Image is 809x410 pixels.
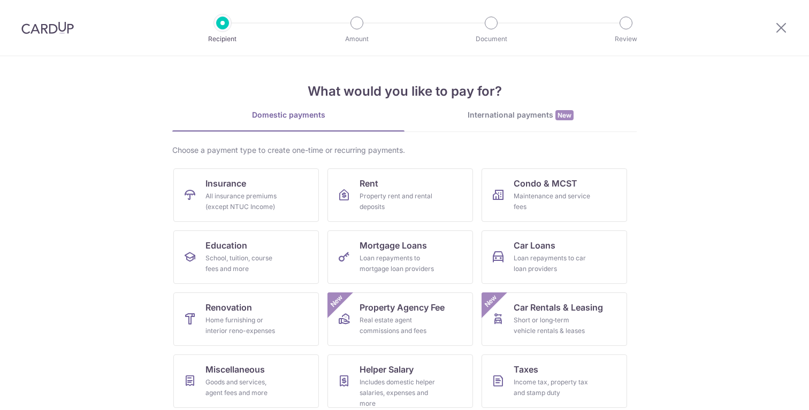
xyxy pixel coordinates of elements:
[205,315,283,336] div: Home furnishing or interior reno-expenses
[328,292,346,310] span: New
[360,301,445,314] span: Property Agency Fee
[327,230,473,284] a: Mortgage LoansLoan repayments to mortgage loan providers
[327,168,473,222] a: RentProperty rent and rental deposits
[360,315,437,336] div: Real estate agent commissions and fees
[514,253,591,274] div: Loan repayments to car loan providers
[172,82,637,101] h4: What would you like to pay for?
[482,292,500,310] span: New
[360,239,427,252] span: Mortgage Loans
[360,377,437,409] div: Includes domestic helper salaries, expenses and more
[360,177,378,190] span: Rent
[205,377,283,398] div: Goods and services, agent fees and more
[327,292,473,346] a: Property Agency FeeReal estate agent commissions and feesNew
[514,177,577,190] span: Condo & MCST
[555,110,574,120] span: New
[317,34,396,44] p: Amount
[404,110,637,121] div: International payments
[205,239,247,252] span: Education
[514,239,555,252] span: Car Loans
[740,378,798,405] iframe: Opens a widget where you can find more information
[183,34,262,44] p: Recipient
[205,301,252,314] span: Renovation
[173,292,319,346] a: RenovationHome furnishing or interior reno-expenses
[452,34,531,44] p: Document
[586,34,666,44] p: Review
[514,363,538,376] span: Taxes
[514,377,591,398] div: Income tax, property tax and stamp duty
[205,191,283,212] div: All insurance premiums (except NTUC Income)
[172,145,637,156] div: Choose a payment type to create one-time or recurring payments.
[205,363,265,376] span: Miscellaneous
[482,168,627,222] a: Condo & MCSTMaintenance and service fees
[514,315,591,336] div: Short or long‑term vehicle rentals & leases
[514,191,591,212] div: Maintenance and service fees
[482,354,627,408] a: TaxesIncome tax, property tax and stamp duty
[172,110,404,120] div: Domestic payments
[173,230,319,284] a: EducationSchool, tuition, course fees and more
[360,253,437,274] div: Loan repayments to mortgage loan providers
[482,292,627,346] a: Car Rentals & LeasingShort or long‑term vehicle rentals & leasesNew
[327,354,473,408] a: Helper SalaryIncludes domestic helper salaries, expenses and more
[21,21,74,34] img: CardUp
[173,168,319,222] a: InsuranceAll insurance premiums (except NTUC Income)
[173,354,319,408] a: MiscellaneousGoods and services, agent fees and more
[360,363,414,376] span: Helper Salary
[514,301,603,314] span: Car Rentals & Leasing
[482,230,627,284] a: Car LoansLoan repayments to car loan providers
[360,191,437,212] div: Property rent and rental deposits
[205,177,246,190] span: Insurance
[205,253,283,274] div: School, tuition, course fees and more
